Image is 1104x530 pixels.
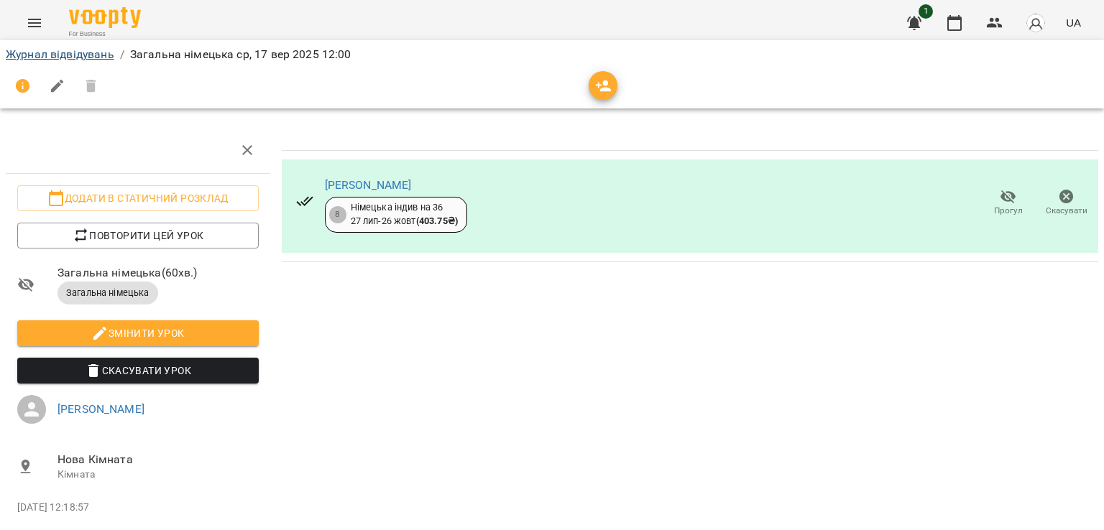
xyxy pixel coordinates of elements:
[1060,9,1087,36] button: UA
[6,46,1098,63] nav: breadcrumb
[57,468,259,482] p: Кімната
[120,46,124,63] li: /
[57,451,259,468] span: Нова Кімната
[29,190,247,207] span: Додати в статичний розклад
[29,227,247,244] span: Повторити цей урок
[1046,205,1087,217] span: Скасувати
[979,183,1037,223] button: Прогул
[130,46,351,63] p: Загальна німецька ср, 17 вер 2025 12:00
[17,223,259,248] button: Повторити цей урок
[29,325,247,342] span: Змінити урок
[994,205,1023,217] span: Прогул
[57,264,259,282] span: Загальна німецька ( 60 хв. )
[69,7,141,28] img: Voopty Logo
[17,501,259,515] p: [DATE] 12:18:57
[416,215,458,226] b: ( 403.75 ₴ )
[57,287,158,299] span: Загальна німецька
[17,6,52,40] button: Menu
[1037,183,1095,223] button: Скасувати
[57,402,144,416] a: [PERSON_NAME]
[17,358,259,383] button: Скасувати Урок
[69,29,141,39] span: For Business
[6,47,114,61] a: Журнал відвідувань
[29,362,247,379] span: Скасувати Урок
[17,320,259,346] button: Змінити урок
[17,185,259,211] button: Додати в статичний розклад
[351,201,458,228] div: Німецька індив на 36 27 лип - 26 жовт
[325,178,412,192] a: [PERSON_NAME]
[329,206,346,223] div: 8
[919,4,933,19] span: 1
[1026,13,1046,33] img: avatar_s.png
[1066,15,1081,30] span: UA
